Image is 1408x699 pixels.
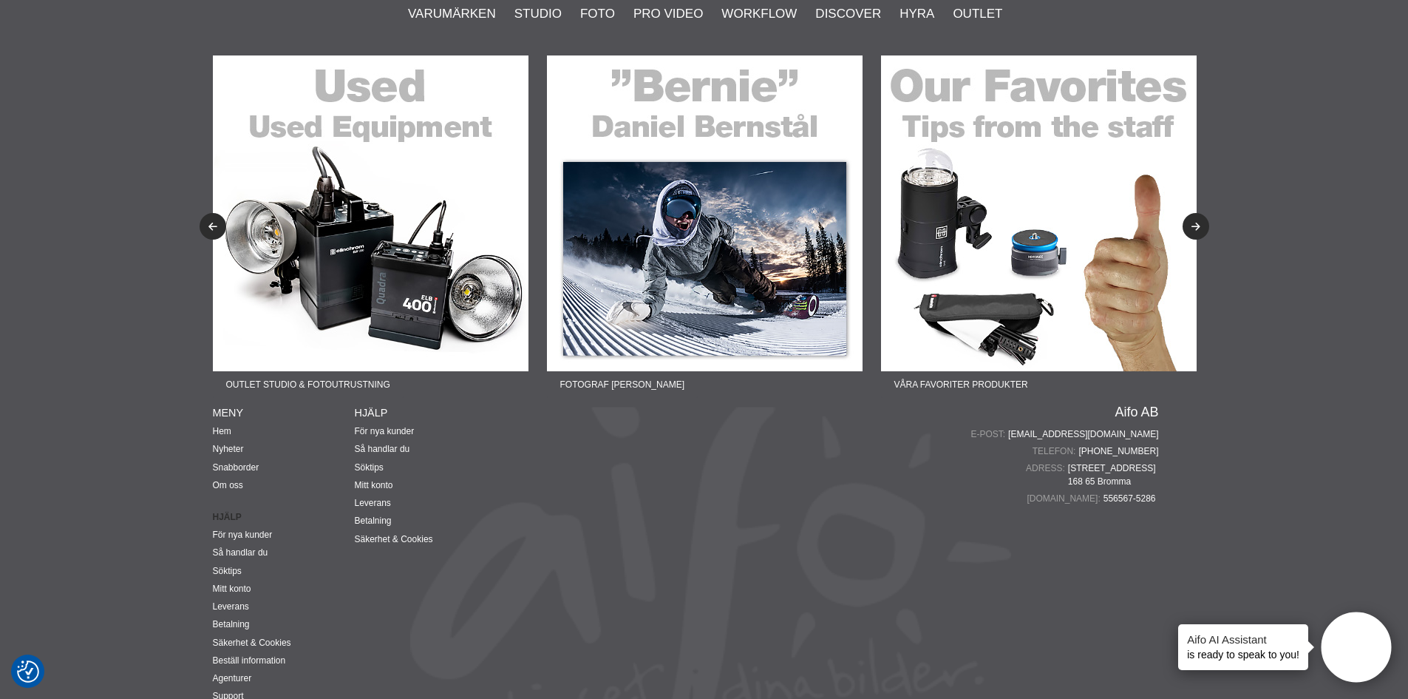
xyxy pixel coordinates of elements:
a: [EMAIL_ADDRESS][DOMAIN_NAME] [1008,428,1158,441]
span: 556567-5286 [1103,492,1159,505]
span: Adress: [1026,462,1068,475]
a: Hyra [899,4,934,24]
img: Annons:22-05F banner-sidfot-favorites.jpg [881,55,1197,371]
a: Mitt konto [355,480,393,490]
a: För nya kunder [355,426,415,436]
a: Betalning [355,516,392,526]
a: Aifo AB [1115,405,1158,419]
h4: Hjälp [355,405,497,420]
button: Previous [200,213,226,240]
a: Så handlar du [213,547,268,558]
a: Annons:22-04F banner-sidfot-bernie.jpgFotograf [PERSON_NAME] [547,55,863,398]
a: Söktips [213,566,242,576]
a: Studio [514,4,562,24]
h4: Meny [213,405,355,420]
button: Next [1183,213,1209,240]
a: Annons:22-05F banner-sidfot-favorites.jpgVåra favoriter produkter [881,55,1197,398]
a: Söktips [355,462,384,473]
a: Så handlar du [355,444,410,454]
a: Agenturer [213,673,252,683]
span: [DOMAIN_NAME]: [1027,492,1103,505]
a: Varumärken [408,4,496,24]
div: is ready to speak to you! [1178,624,1308,670]
a: Hem [213,426,231,436]
a: Outlet [953,4,1002,24]
img: Annons:22-04F banner-sidfot-bernie.jpg [547,55,863,371]
a: [PHONE_NUMBER] [1078,445,1158,458]
a: Leverans [213,601,249,612]
img: Annons:22-03F banner-sidfot-used.jpg [213,55,528,371]
span: E-post: [970,428,1008,441]
span: Telefon: [1033,445,1079,458]
a: Discover [815,4,881,24]
span: Fotograf [PERSON_NAME] [547,371,698,398]
h4: Aifo AI Assistant [1187,632,1299,647]
img: Revisit consent button [17,661,39,683]
a: Mitt konto [213,584,251,594]
span: [STREET_ADDRESS] 168 65 Bromma [1068,462,1159,488]
a: Säkerhet & Cookies [213,638,291,648]
a: Leverans [355,498,391,508]
a: Pro Video [633,4,703,24]
a: Betalning [213,619,250,629]
a: Om oss [213,480,243,490]
a: Workflow [721,4,797,24]
a: För nya kunder [213,530,273,540]
strong: Hjälp [213,510,355,524]
a: Annons:22-03F banner-sidfot-used.jpgOutlet Studio & Fotoutrustning [213,55,528,398]
a: Snabborder [213,462,259,473]
button: Samtyckesinställningar [17,658,39,685]
a: Säkerhet & Cookies [355,534,433,544]
span: Våra favoriter produkter [881,371,1041,398]
span: Outlet Studio & Fotoutrustning [213,371,404,398]
a: Foto [580,4,615,24]
a: Beställ information [213,655,286,666]
a: Nyheter [213,444,244,454]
